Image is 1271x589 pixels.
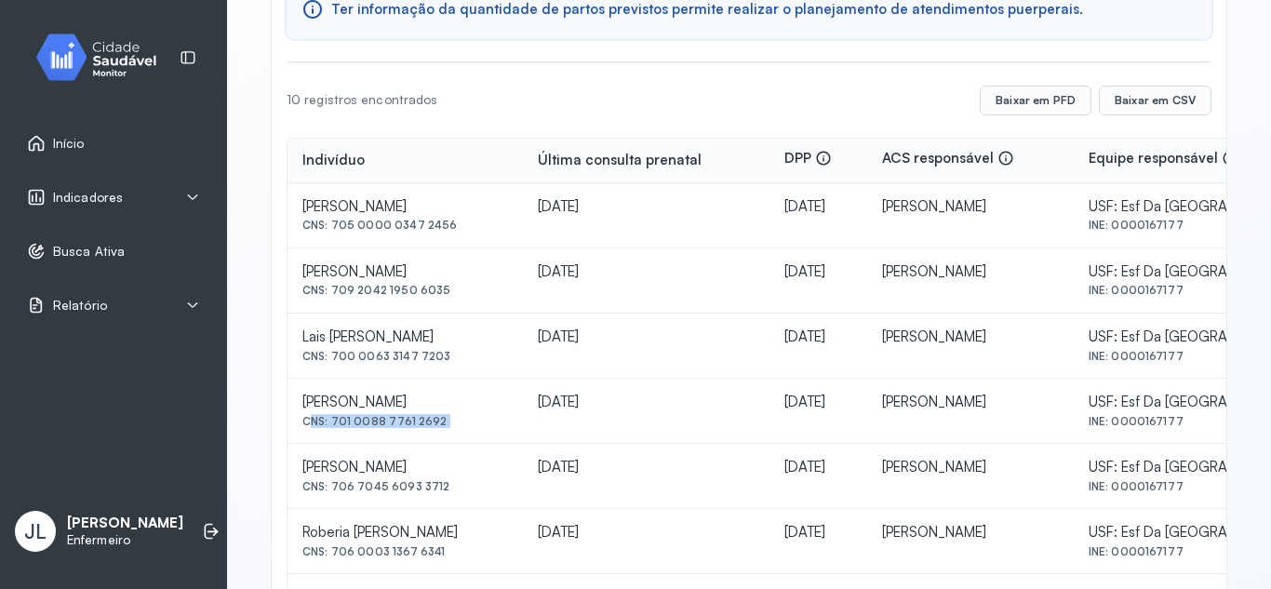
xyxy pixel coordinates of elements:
div: [PERSON_NAME] [882,459,1058,476]
button: Baixar em PFD [980,86,1091,115]
div: [DATE] [538,263,755,281]
div: [DATE] [784,524,853,542]
div: [PERSON_NAME] [882,394,1058,411]
div: Indivíduo [302,152,365,169]
div: [DATE] [784,328,853,346]
div: [DATE] [784,459,853,476]
div: Lais [PERSON_NAME] [302,328,508,346]
div: CNS: 709 2042 1950 6035 [302,284,508,297]
div: Última consulta prenatal [538,152,702,169]
div: [PERSON_NAME] [302,263,508,281]
div: [DATE] [784,198,853,216]
div: [PERSON_NAME] [882,524,1058,542]
div: [PERSON_NAME] [302,198,508,216]
span: Ter informação da quantidade de partos previstos permite realizar o planejamento de atendimentos ... [331,1,1083,19]
a: Início [27,134,200,153]
span: Busca Ativa [53,244,125,260]
div: [DATE] [538,524,755,542]
span: Início [53,136,85,152]
span: JL [24,519,47,543]
div: CNS: 700 0063 3147 7203 [302,350,508,363]
div: [PERSON_NAME] [302,459,508,476]
div: CNS: 705 0000 0347 2456 [302,219,508,232]
span: Relatório [53,298,107,314]
div: CNS: 706 7045 6093 3712 [302,480,508,493]
img: monitor.svg [20,30,187,85]
div: Roberia [PERSON_NAME] [302,524,508,542]
div: [DATE] [784,394,853,411]
div: [DATE] [784,263,853,281]
div: [DATE] [538,394,755,411]
div: 10 registros encontrados [287,92,437,108]
div: [PERSON_NAME] [882,328,1058,346]
span: Indicadores [53,190,123,206]
div: DPP [784,150,832,171]
button: Baixar em CSV [1099,86,1211,115]
div: Equipe responsável [1089,150,1238,171]
div: [PERSON_NAME] [302,394,508,411]
div: [DATE] [538,459,755,476]
div: [PERSON_NAME] [882,198,1058,216]
p: Enfermeiro [67,532,183,548]
div: CNS: 706 0003 1367 6341 [302,545,508,558]
div: CNS: 701 0088 7761 2692 [302,415,508,428]
div: [PERSON_NAME] [882,263,1058,281]
p: [PERSON_NAME] [67,515,183,532]
div: [DATE] [538,198,755,216]
div: [DATE] [538,328,755,346]
a: Busca Ativa [27,242,200,261]
div: ACS responsável [882,150,1014,171]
